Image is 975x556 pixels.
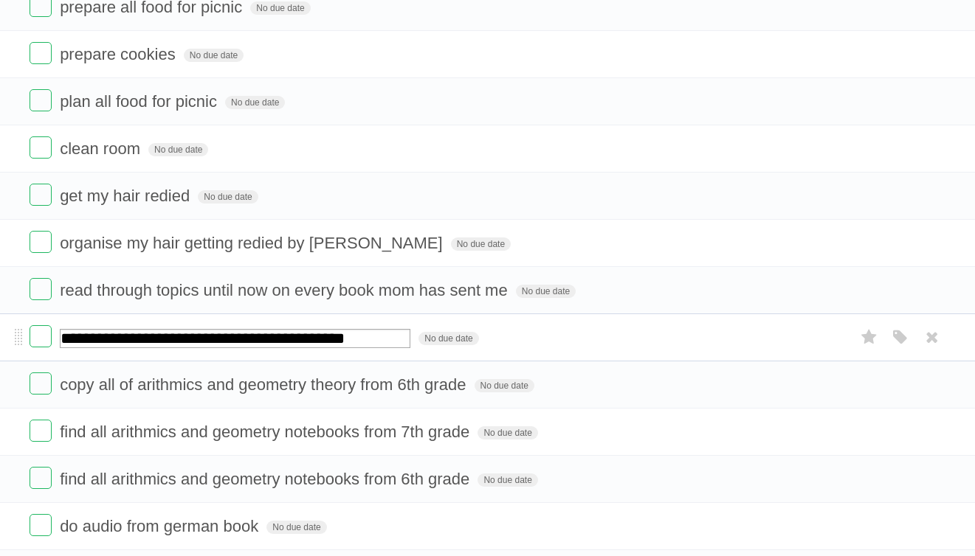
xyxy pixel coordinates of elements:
span: find all arithmics and geometry notebooks from 6th grade [60,470,473,488]
span: No due date [198,190,258,204]
span: read through topics until now on every book mom has sent me [60,281,511,299]
label: Done [30,42,52,64]
span: copy all of arithmics and geometry theory from 6th grade [60,375,469,394]
label: Done [30,325,52,347]
label: Done [30,278,52,300]
span: No due date [418,332,478,345]
label: Done [30,89,52,111]
span: No due date [225,96,285,109]
span: No due date [478,473,537,487]
span: No due date [451,237,511,251]
label: Done [30,184,52,206]
span: No due date [266,521,326,534]
span: No due date [516,285,576,298]
span: No due date [475,379,534,392]
span: find all arithmics and geometry notebooks from 7th grade [60,423,473,441]
label: Done [30,231,52,253]
span: plan all food for picnic [60,92,221,111]
span: No due date [184,49,244,62]
span: do audio from german book [60,517,262,535]
label: Done [30,420,52,442]
label: Done [30,372,52,395]
span: clean room [60,139,144,158]
label: Done [30,514,52,536]
label: Done [30,136,52,159]
span: get my hair redied [60,187,193,205]
span: No due date [478,426,537,439]
label: Done [30,467,52,489]
span: prepare cookies [60,45,179,63]
label: Star task [855,325,883,350]
span: organise my hair getting redied by [PERSON_NAME] [60,234,446,252]
span: No due date [148,143,208,156]
span: No due date [250,1,310,15]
